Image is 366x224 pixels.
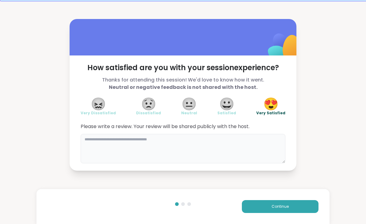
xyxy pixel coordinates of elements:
[254,17,315,78] img: ShareWell Logomark
[91,98,106,109] span: 😖
[181,111,197,116] span: Neutral
[109,84,257,91] b: Neutral or negative feedback is not shared with the host.
[242,200,318,213] button: Continue
[81,63,285,73] span: How satisfied are you with your session experience?
[272,204,289,209] span: Continue
[219,98,234,109] span: 😀
[141,98,156,109] span: 😟
[181,98,197,109] span: 😐
[81,111,116,116] span: Very Dissatisfied
[136,111,161,116] span: Dissatisfied
[81,123,285,130] span: Please write a review. Your review will be shared publicly with the host.
[256,111,285,116] span: Very Satisfied
[217,111,236,116] span: Satisfied
[81,76,285,91] span: Thanks for attending this session! We'd love to know how it went.
[263,98,279,109] span: 😍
